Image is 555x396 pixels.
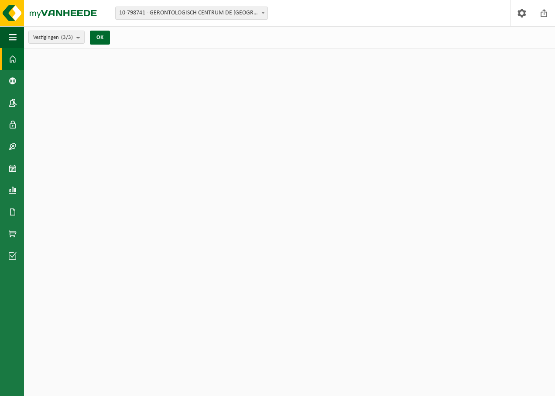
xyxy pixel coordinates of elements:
span: 10-798741 - GERONTOLOGISCH CENTRUM DE HAAN VZW - DROGENBOS [116,7,267,19]
button: OK [90,31,110,45]
span: Vestigingen [33,31,73,44]
span: 10-798741 - GERONTOLOGISCH CENTRUM DE HAAN VZW - DROGENBOS [115,7,268,20]
button: Vestigingen(3/3) [28,31,85,44]
count: (3/3) [61,35,73,40]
